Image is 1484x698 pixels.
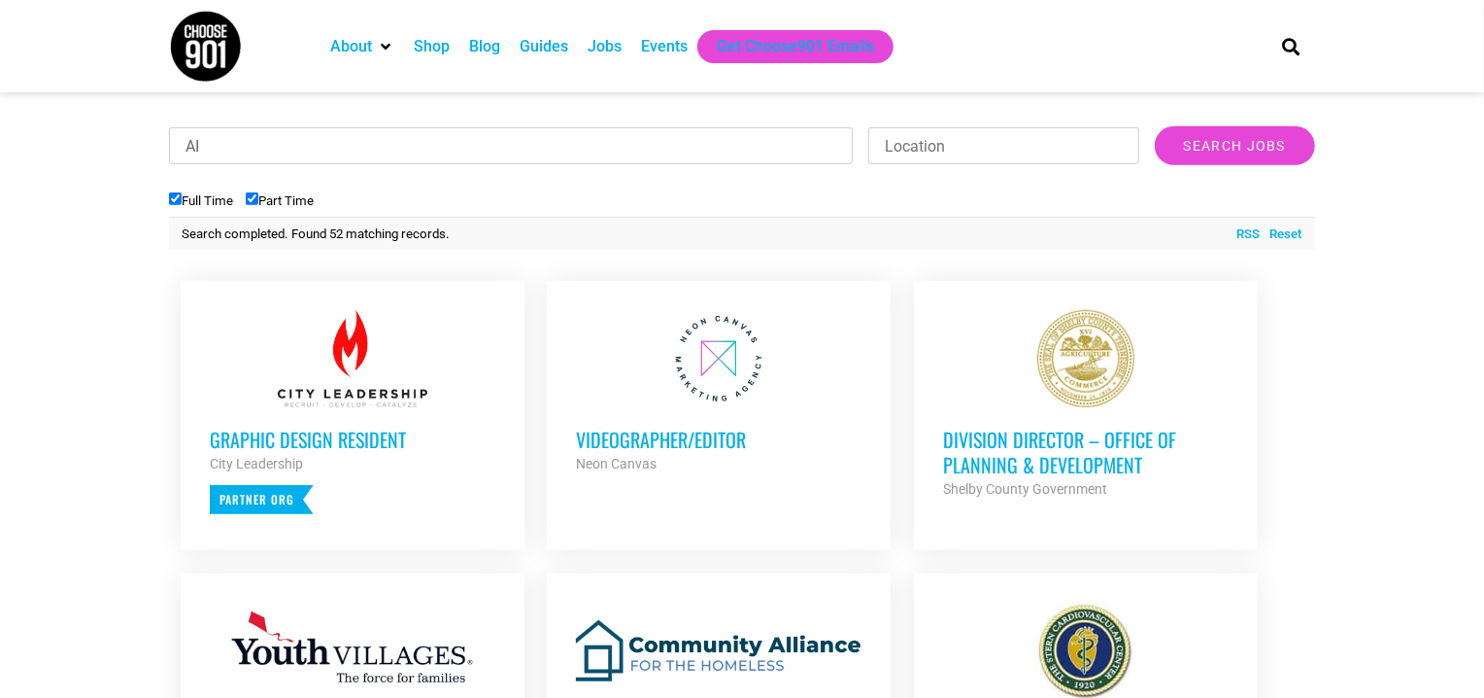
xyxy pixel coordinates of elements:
h3: Graphic Design Resident [210,427,495,452]
a: About [330,35,372,58]
a: Jobs [588,35,622,58]
a: Graphic Design Resident City Leadership Partner Org [181,281,524,543]
a: Events [641,35,688,58]
a: Blog [469,35,500,58]
label: Full Time [169,193,233,208]
span: Search completed. Found 52 matching records. [182,227,450,241]
a: Division Director – Office of Planning & Development Shelby County Government [914,281,1258,530]
input: Full Time [169,192,182,205]
a: RSS [1228,225,1261,244]
div: Search [1275,30,1307,62]
label: Part Time [246,193,314,208]
p: Partner Org [210,485,314,514]
input: Keywords [169,127,853,164]
input: Part Time [246,192,258,205]
h3: Division Director – Office of Planning & Development [943,427,1229,477]
strong: Shelby County Government [943,481,1107,497]
h3: Videographer/Editor [576,427,861,452]
strong: City Leadership [210,456,303,471]
a: Videographer/Editor Neon Canvas [547,281,891,505]
nav: Main nav [320,30,1249,63]
a: Reset [1261,225,1302,244]
a: Get Choose901 Emails [717,35,874,58]
input: Location [868,127,1139,164]
input: Search Jobs [1155,126,1315,165]
div: About [320,30,404,63]
strong: Neon Canvas [576,456,657,471]
a: Shop [414,35,450,58]
a: Guides [520,35,568,58]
